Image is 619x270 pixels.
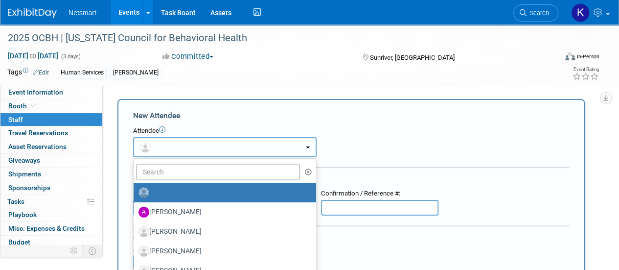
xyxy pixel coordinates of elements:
div: Human Services [58,68,107,78]
span: [DATE] [DATE] [7,51,59,60]
span: Staff [8,116,23,123]
a: Staff [0,113,102,126]
a: Budget [0,236,102,249]
td: Personalize Event Tab Strip [66,245,83,257]
span: Playbook [8,211,37,219]
a: Sponsorships [0,181,102,195]
body: Rich Text Area. Press ALT-0 for help. [5,4,422,14]
img: Unassigned-User-Icon.png [138,187,149,198]
span: Booth [8,102,38,110]
a: Travel Reservations [0,126,102,140]
label: [PERSON_NAME] [138,204,306,220]
label: [PERSON_NAME] [138,244,306,259]
a: Booth [0,99,102,113]
a: Edit [33,69,49,76]
img: Associate-Profile-5.png [138,226,149,237]
td: Toggle Event Tabs [83,245,103,257]
div: Event Format [513,51,599,66]
span: Sponsorships [8,184,50,192]
span: Giveaways [8,156,40,164]
div: New Attendee [133,110,569,121]
label: [PERSON_NAME] [138,224,306,240]
span: Event Information [8,88,63,96]
input: Search [136,164,300,180]
a: Shipments [0,168,102,181]
span: Asset Reservations [8,143,67,150]
a: Playbook [0,208,102,221]
a: Asset Reservations [0,140,102,153]
img: Kaitlyn Woicke [571,3,590,22]
span: Misc. Expenses & Credits [8,224,85,232]
a: Event Information [0,86,102,99]
div: Confirmation / Reference #: [321,189,438,198]
img: ExhibitDay [8,8,57,18]
span: Travel Reservations [8,129,68,137]
span: Netsmart [69,9,96,17]
img: Format-Inperson.png [565,52,575,60]
a: Tasks [0,195,102,208]
div: Cost: [133,234,569,243]
div: 2025 OCBH | [US_STATE] Council for Behavioral Health [4,29,549,47]
span: (3 days) [60,53,81,60]
div: [PERSON_NAME] [110,68,161,78]
i: Booth reservation complete [31,103,36,108]
span: Search [527,9,549,17]
img: A.jpg [138,207,149,218]
span: Sunriver, [GEOGRAPHIC_DATA] [369,54,454,61]
div: Event Rating [573,67,599,72]
span: Shipments [8,170,41,178]
a: Misc. Expenses & Credits [0,222,102,235]
button: Committed [159,51,217,62]
div: In-Person [576,53,599,60]
span: to [28,52,38,60]
span: Budget [8,238,30,246]
span: Tasks [7,197,24,205]
a: Giveaways [0,154,102,167]
div: Attendee [133,126,569,136]
div: Registration / Ticket Info (optional) [133,174,569,184]
img: Associate-Profile-5.png [138,246,149,257]
td: Tags [7,67,49,78]
a: Search [513,4,558,22]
